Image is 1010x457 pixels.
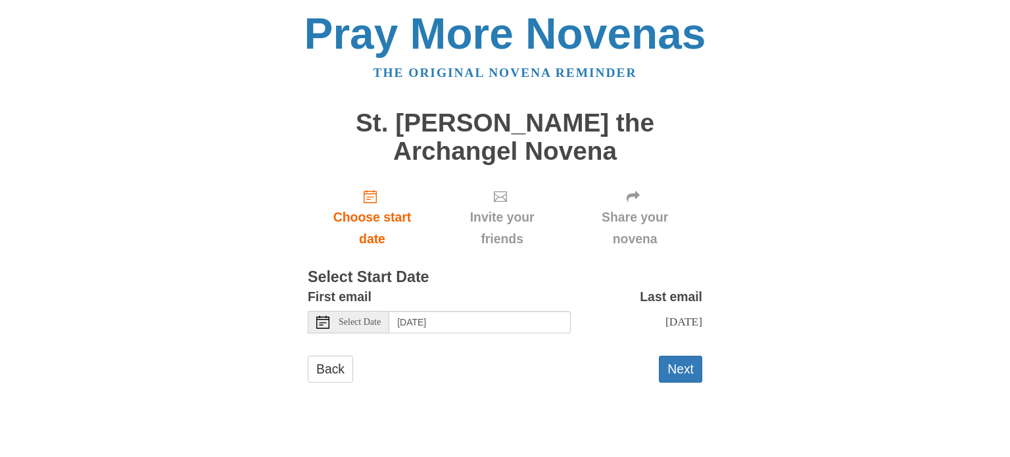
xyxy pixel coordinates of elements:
[437,178,567,256] div: Click "Next" to confirm your start date first.
[321,206,423,250] span: Choose start date
[373,66,637,80] a: The original novena reminder
[567,178,702,256] div: Click "Next" to confirm your start date first.
[308,178,437,256] a: Choose start date
[308,286,372,308] label: First email
[308,109,702,165] h1: St. [PERSON_NAME] the Archangel Novena
[304,9,706,58] a: Pray More Novenas
[659,356,702,383] button: Next
[308,356,353,383] a: Back
[450,206,554,250] span: Invite your friends
[339,318,381,327] span: Select Date
[308,269,702,286] h3: Select Start Date
[581,206,689,250] span: Share your novena
[640,286,702,308] label: Last email
[665,315,702,328] span: [DATE]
